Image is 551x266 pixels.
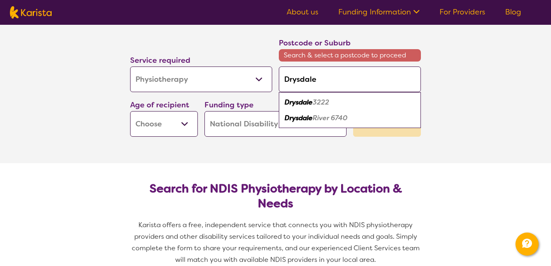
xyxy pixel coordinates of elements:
div: Drysdale River 6740 [283,110,417,126]
a: About us [287,7,318,17]
span: Search & select a postcode to proceed [279,49,421,62]
em: Drysdale [285,98,313,107]
input: Type [279,66,421,92]
em: 3222 [313,98,329,107]
div: Drysdale 3222 [283,95,417,110]
a: Funding Information [338,7,420,17]
em: Drysdale [285,114,313,122]
label: Funding type [204,100,254,110]
p: Karista offers a free, independent service that connects you with NDIS physiotherapy providers an... [127,219,424,266]
label: Service required [130,55,190,65]
a: For Providers [439,7,485,17]
label: Postcode or Suburb [279,38,351,48]
h2: Search for NDIS Physiotherapy by Location & Needs [137,181,414,211]
em: River 6740 [313,114,347,122]
button: Channel Menu [515,233,539,256]
label: Age of recipient [130,100,189,110]
a: Blog [505,7,521,17]
img: Karista logo [10,6,52,19]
